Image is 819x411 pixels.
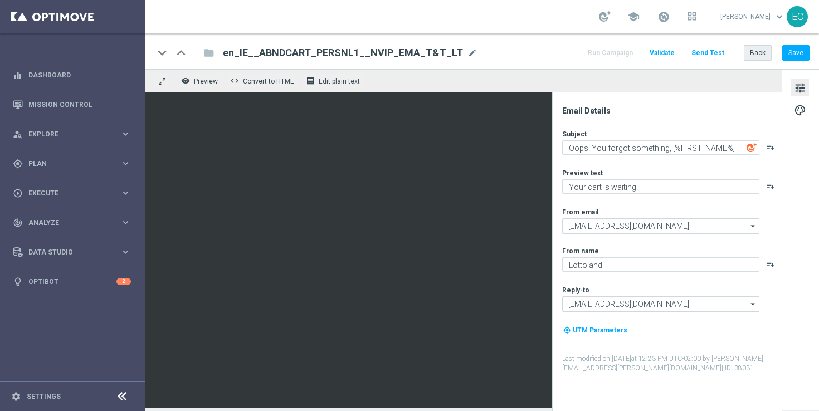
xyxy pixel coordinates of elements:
[12,130,131,139] button: person_search Explore keyboard_arrow_right
[690,46,726,61] button: Send Test
[13,129,23,139] i: person_search
[13,159,120,169] div: Plan
[178,74,223,88] button: remove_red_eye Preview
[13,90,131,119] div: Mission Control
[243,77,294,85] span: Convert to HTML
[12,218,131,227] button: track_changes Analyze keyboard_arrow_right
[11,392,21,402] i: settings
[12,159,131,168] button: gps_fixed Plan keyboard_arrow_right
[794,103,806,118] span: palette
[648,46,676,61] button: Validate
[120,217,131,228] i: keyboard_arrow_right
[562,218,759,234] input: Select
[28,190,120,197] span: Execute
[13,188,23,198] i: play_circle_outline
[13,267,131,296] div: Optibot
[748,297,759,311] i: arrow_drop_down
[562,106,781,116] div: Email Details
[744,45,772,61] button: Back
[227,74,299,88] button: code Convert to HTML
[28,160,120,167] span: Plan
[12,189,131,198] button: play_circle_outline Execute keyboard_arrow_right
[782,45,810,61] button: Save
[766,260,775,268] button: playlist_add
[791,101,809,119] button: palette
[120,129,131,139] i: keyboard_arrow_right
[13,70,23,80] i: equalizer
[627,11,640,23] span: school
[27,393,61,400] a: Settings
[13,129,120,139] div: Explore
[562,324,628,336] button: my_location UTM Parameters
[181,76,190,85] i: remove_red_eye
[562,169,603,178] label: Preview text
[13,218,120,228] div: Analyze
[306,76,315,85] i: receipt
[303,74,365,88] button: receipt Edit plain text
[319,77,360,85] span: Edit plain text
[791,79,809,96] button: tune
[563,326,571,334] i: my_location
[787,6,808,27] div: EC
[12,71,131,80] button: equalizer Dashboard
[562,247,599,256] label: From name
[12,277,131,286] button: lightbulb Optibot 2
[562,130,587,139] label: Subject
[13,277,23,287] i: lightbulb
[120,158,131,169] i: keyboard_arrow_right
[28,90,131,119] a: Mission Control
[120,247,131,257] i: keyboard_arrow_right
[194,77,218,85] span: Preview
[467,48,477,58] span: mode_edit
[28,219,120,226] span: Analyze
[13,188,120,198] div: Execute
[12,248,131,257] button: Data Studio keyboard_arrow_right
[748,219,759,233] i: arrow_drop_down
[28,267,116,296] a: Optibot
[28,249,120,256] span: Data Studio
[562,296,759,312] input: Select
[223,46,463,60] span: en_IE__ABNDCART_PERSNL1__NVIP_EMA_T&T_LT
[562,208,598,217] label: From email
[747,143,757,153] img: optiGenie.svg
[721,364,754,372] span: | ID: 38031
[12,100,131,109] button: Mission Control
[230,76,239,85] span: code
[562,354,781,373] label: Last modified on [DATE] at 12:23 PM UTC-02:00 by [PERSON_NAME][EMAIL_ADDRESS][PERSON_NAME][DOMAIN...
[766,182,775,190] button: playlist_add
[28,131,120,138] span: Explore
[13,247,120,257] div: Data Studio
[650,49,675,57] span: Validate
[562,286,589,295] label: Reply-to
[28,60,131,90] a: Dashboard
[794,81,806,95] span: tune
[573,326,627,334] span: UTM Parameters
[120,188,131,198] i: keyboard_arrow_right
[13,218,23,228] i: track_changes
[13,60,131,90] div: Dashboard
[719,8,787,25] a: [PERSON_NAME]keyboard_arrow_down
[13,159,23,169] i: gps_fixed
[773,11,786,23] span: keyboard_arrow_down
[116,278,131,285] div: 2
[766,143,775,151] button: playlist_add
